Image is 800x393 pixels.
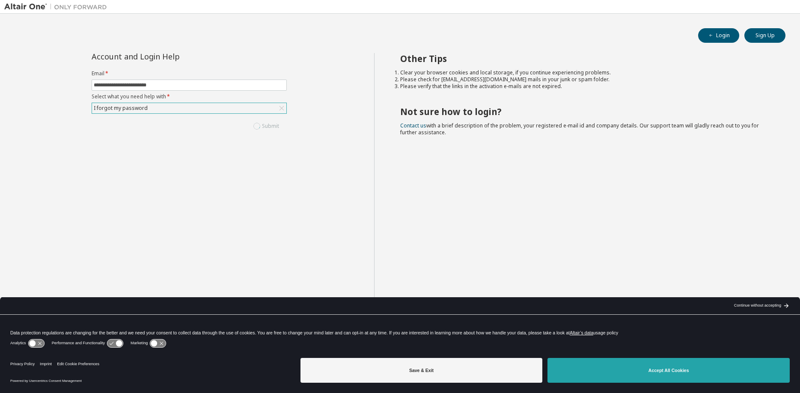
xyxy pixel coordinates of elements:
label: Select what you need help with [92,93,287,100]
a: Contact us [400,122,426,129]
img: Altair One [4,3,111,11]
span: with a brief description of the problem, your registered e-mail id and company details. Our suppo... [400,122,759,136]
li: Clear your browser cookies and local storage, if you continue experiencing problems. [400,69,770,76]
h2: Other Tips [400,53,770,64]
div: I forgot my password [92,103,149,113]
div: Account and Login Help [92,53,248,60]
h2: Not sure how to login? [400,106,770,117]
div: I forgot my password [92,103,286,113]
li: Please check for [EMAIL_ADDRESS][DOMAIN_NAME] mails in your junk or spam folder. [400,76,770,83]
button: Sign Up [744,28,785,43]
li: Please verify that the links in the activation e-mails are not expired. [400,83,770,90]
label: Email [92,70,287,77]
button: Login [698,28,739,43]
